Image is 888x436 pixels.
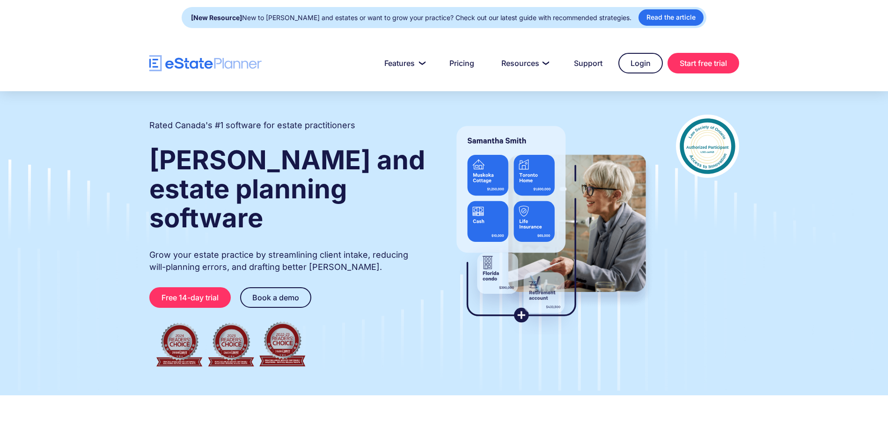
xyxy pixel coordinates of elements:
a: Read the article [638,9,704,26]
h2: Rated Canada's #1 software for estate practitioners [149,119,355,131]
div: New to [PERSON_NAME] and estates or want to grow your practice? Check out our latest guide with r... [191,11,631,24]
strong: [New Resource] [191,14,242,22]
a: Support [563,54,614,73]
a: Features [373,54,433,73]
p: Grow your estate practice by streamlining client intake, reducing will-planning errors, and draft... [149,249,426,273]
strong: [PERSON_NAME] and estate planning software [149,144,425,234]
a: Pricing [438,54,485,73]
img: estate planner showing wills to their clients, using eState Planner, a leading estate planning so... [445,115,657,334]
a: Resources [490,54,558,73]
a: Login [618,53,663,73]
a: home [149,55,262,72]
a: Free 14-day trial [149,287,231,308]
a: Book a demo [240,287,311,308]
a: Start free trial [668,53,739,73]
